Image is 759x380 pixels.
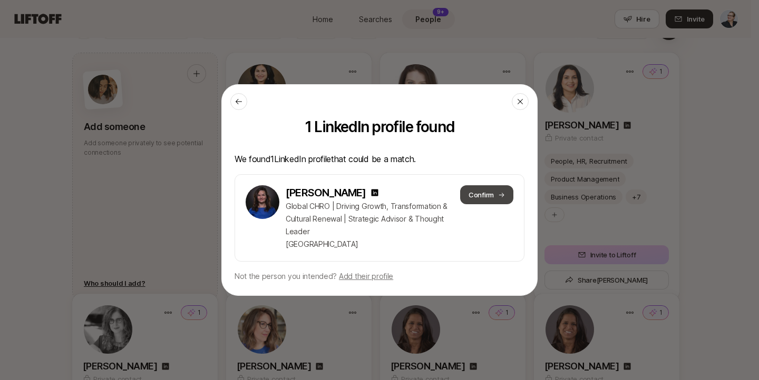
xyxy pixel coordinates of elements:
p: We found 1 LinkedIn profile that could be a match. [235,152,524,166]
button: Confirm [460,185,513,204]
p: 1 LinkedIn profile found [235,118,524,135]
p: Not the person you intended? [235,270,524,283]
span: Add their profile [339,272,393,281]
p: Global CHRO | Driving Growth, Transformation & Cultural Renewal | Strategic Advisor & Thought Leader [286,200,454,238]
p: [PERSON_NAME] [286,185,366,200]
p: [GEOGRAPHIC_DATA] [286,238,454,251]
img: 1683920567334 [246,185,279,219]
